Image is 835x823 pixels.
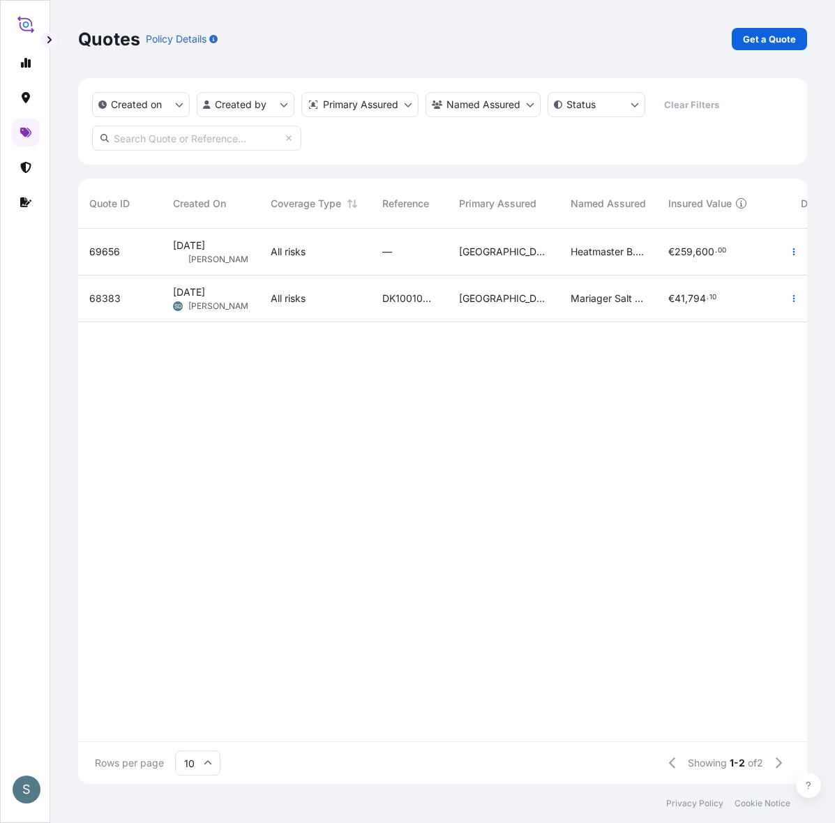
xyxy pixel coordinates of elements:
[459,245,548,259] span: [GEOGRAPHIC_DATA]
[301,92,419,117] button: distributor Filter options
[693,247,695,257] span: ,
[92,92,190,117] button: createdOn Filter options
[382,245,392,259] span: —
[188,301,256,312] span: [PERSON_NAME]
[271,197,341,211] span: Coverage Type
[695,247,714,257] span: 600
[89,292,121,305] span: 68383
[707,295,709,300] span: .
[730,756,745,770] span: 1-2
[323,98,398,112] p: Primary Assured
[89,197,130,211] span: Quote ID
[748,756,763,770] span: of 2
[174,252,183,266] span: MV
[173,239,205,252] span: [DATE]
[344,195,361,212] button: Sort
[685,294,688,303] span: ,
[111,98,162,112] p: Created on
[197,92,294,117] button: createdBy Filter options
[718,248,726,253] span: 00
[22,783,31,796] span: S
[89,245,120,259] span: 69656
[173,285,205,299] span: [DATE]
[271,245,306,259] span: All risks
[188,254,256,265] span: [PERSON_NAME]
[92,126,301,151] input: Search Quote or Reference...
[566,98,596,112] p: Status
[571,292,646,305] span: Mariager Salt Specialties A/S
[675,294,685,303] span: 41
[215,98,266,112] p: Created by
[174,299,182,313] span: SD
[271,292,306,305] span: All risks
[715,248,717,253] span: .
[548,92,645,117] button: certificateStatus Filter options
[446,98,520,112] p: Named Assured
[571,245,646,259] span: Heatmaster B.V., [STREET_ADDRESS][PERSON_NAME]
[571,197,646,211] span: Named Assured
[688,756,727,770] span: Showing
[459,197,536,211] span: Primary Assured
[688,294,706,303] span: 794
[382,197,429,211] span: Reference
[743,32,796,46] p: Get a Quote
[95,756,164,770] span: Rows per page
[78,28,140,50] p: Quotes
[664,98,719,112] p: Clear Filters
[652,93,730,116] button: Clear Filters
[668,247,675,257] span: €
[732,28,807,50] a: Get a Quote
[668,294,675,303] span: €
[459,292,548,305] span: [GEOGRAPHIC_DATA]
[675,247,693,257] span: 259
[382,292,437,305] span: DK1001020122 - 2591244
[668,197,732,211] span: Insured Value
[709,295,716,300] span: 10
[426,92,541,117] button: cargoOwner Filter options
[146,32,206,46] p: Policy Details
[666,798,723,809] a: Privacy Policy
[735,798,790,809] a: Cookie Notice
[173,197,226,211] span: Created On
